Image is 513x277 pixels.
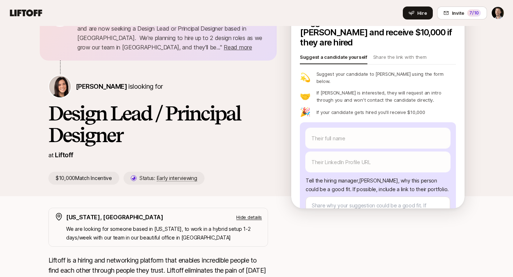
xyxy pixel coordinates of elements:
img: Eleanor Morgan [49,76,71,97]
p: Status: [139,174,197,183]
span: Invite [452,9,464,17]
p: 🎉 [300,108,311,116]
p: is looking for [76,82,163,92]
p: Tell the hiring manager, [PERSON_NAME] , why this person could be a good fit . If possible, inclu... [306,176,450,194]
p: $10,000 Match Incentive [48,172,119,185]
p: If your candidate gets hired you'll receive $10,000 [316,109,425,116]
p: 💫 [300,73,311,82]
button: Invite7/10 [437,6,487,19]
div: 7 /10 [467,9,481,17]
p: Share the link with them [373,53,427,63]
a: Liftoff [55,151,73,159]
p: Suggest a candidate yourself [300,53,367,63]
h1: Design Lead / Principal Designer [48,102,268,146]
button: Josh Silverman [491,6,504,19]
p: If [PERSON_NAME] is interested, they will request an intro through you and won't contact the cand... [316,89,456,104]
p: [US_STATE], [GEOGRAPHIC_DATA] [66,212,163,222]
p: Hide details [236,214,262,221]
span: [PERSON_NAME] [76,83,127,90]
p: 🤝 [300,92,311,101]
span: Read more [224,44,252,51]
span: Hire [417,9,427,17]
p: " We recently made the decision to headquarter our team in [US_STATE], and are now seeking a Desi... [77,14,268,52]
p: Suggest your candidate to [PERSON_NAME] using the form below. [316,70,456,85]
button: Hire [403,6,433,19]
p: Suggest a candidate to [PERSON_NAME] and receive $10,000 if they are hired [300,17,456,48]
span: Early interviewing [157,175,197,181]
p: We are looking for someone based in [US_STATE], to work in a hybrid setup 1-2 days/week with our ... [66,225,262,242]
img: Josh Silverman [492,7,504,19]
p: at [48,150,53,160]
